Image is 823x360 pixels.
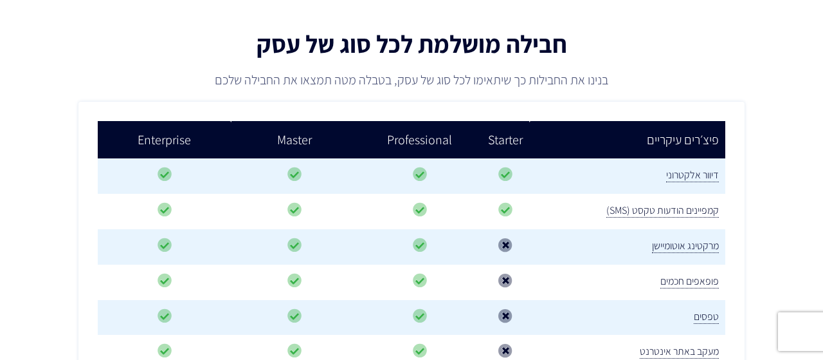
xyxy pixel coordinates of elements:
[666,168,719,182] span: דיוור אלקטרוני
[482,121,529,159] td: Starter
[153,30,669,57] h1: חבילה מושלמת לכל סוג של עסק
[640,345,719,359] span: מעקב באתר אינטרנט
[231,121,357,159] td: Master
[694,310,719,324] span: טפסים
[153,71,669,89] p: בנינו את החבילות כך שיתאימו לכל סוג של עסק, בטבלה מטה תמצאו את החבילה שלכם
[357,121,482,159] td: Professional
[606,204,719,218] span: קמפיינים הודעות טקסט (SMS)
[652,239,719,253] span: מרקטינג אוטומיישן
[660,274,719,289] span: פופאפים חכמים
[529,121,725,159] td: פיצ׳רים עיקריים
[98,121,231,159] td: Enterprise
